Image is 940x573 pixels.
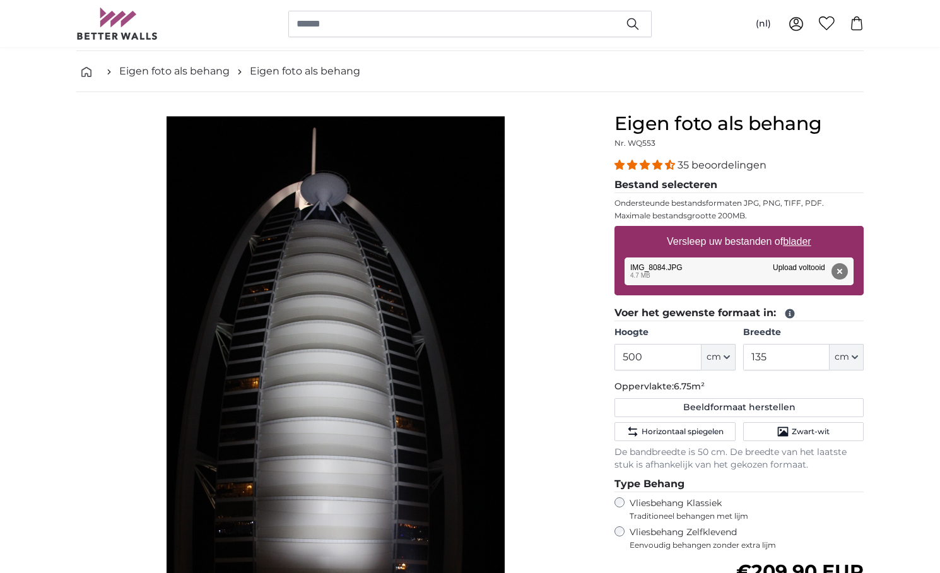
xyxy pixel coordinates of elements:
[743,422,864,441] button: Zwart-wit
[76,51,864,92] nav: breadcrumbs
[630,540,864,550] span: Eenvoudig behangen zonder extra lijm
[76,8,158,40] img: Betterwalls
[250,64,360,79] a: Eigen foto als behang
[674,381,705,392] span: 6.75m²
[630,511,840,521] span: Traditioneel behangen met lijm
[743,326,864,339] label: Breedte
[614,112,864,135] h1: Eigen foto als behang
[678,159,767,171] span: 35 beoordelingen
[746,13,781,35] button: (nl)
[783,236,811,247] u: blader
[614,159,678,171] span: 4.34 stars
[830,344,864,370] button: cm
[614,211,864,221] p: Maximale bestandsgrootte 200MB.
[630,526,864,550] label: Vliesbehang Zelfklevend
[119,64,230,79] a: Eigen foto als behang
[614,381,864,393] p: Oppervlakte:
[614,305,864,321] legend: Voer het gewenste formaat in:
[614,326,735,339] label: Hoogte
[614,398,864,417] button: Beeldformaat herstellen
[630,497,840,521] label: Vliesbehang Klassiek
[614,446,864,471] p: De bandbreedte is 50 cm. De breedte van het laatste stuk is afhankelijk van het gekozen formaat.
[614,138,655,148] span: Nr. WQ553
[702,344,736,370] button: cm
[614,422,735,441] button: Horizontaal spiegelen
[707,351,721,363] span: cm
[642,427,724,437] span: Horizontaal spiegelen
[614,198,864,208] p: Ondersteunde bestandsformaten JPG, PNG, TIFF, PDF.
[792,427,830,437] span: Zwart-wit
[614,476,864,492] legend: Type Behang
[662,229,816,254] label: Versleep uw bestanden of
[835,351,849,363] span: cm
[614,177,864,193] legend: Bestand selecteren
